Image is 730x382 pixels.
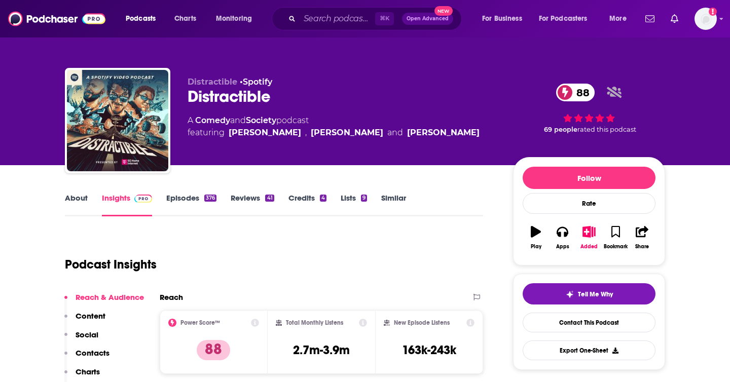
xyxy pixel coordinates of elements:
p: Reach & Audience [76,292,144,302]
div: 41 [265,195,274,202]
div: A podcast [188,114,480,139]
div: [PERSON_NAME] [229,127,301,139]
a: Charts [168,11,202,27]
span: rated this podcast [577,126,636,133]
p: Content [76,311,105,321]
div: 88 69 peoplerated this podcast [513,77,665,140]
a: About [65,193,88,216]
span: and [387,127,403,139]
span: and [230,116,246,125]
img: tell me why sparkle [566,290,574,298]
div: Added [580,244,598,250]
a: Credits4 [288,193,326,216]
button: open menu [532,11,602,27]
div: Apps [556,244,569,250]
button: open menu [602,11,639,27]
a: Spotify [243,77,272,87]
a: Reviews41 [231,193,274,216]
span: 88 [566,84,595,101]
span: Monitoring [216,12,252,26]
span: Open Advanced [407,16,449,21]
a: Show notifications dropdown [667,10,682,27]
h3: 2.7m-3.9m [293,342,350,358]
span: Logged in as heidiv [695,8,717,30]
div: Bookmark [604,244,628,250]
a: 88 [556,84,595,101]
button: Follow [523,167,655,189]
div: 4 [320,195,326,202]
button: Bookmark [602,219,629,256]
button: Share [629,219,655,256]
button: Contacts [64,348,109,367]
img: Podchaser Pro [134,195,152,203]
div: Share [635,244,649,250]
a: Show notifications dropdown [641,10,659,27]
div: Play [531,244,541,250]
span: Charts [174,12,196,26]
h2: Total Monthly Listens [286,319,343,326]
span: • [240,77,272,87]
button: Content [64,311,105,330]
img: Distractible [67,70,168,171]
button: open menu [209,11,265,27]
div: [PERSON_NAME] [311,127,383,139]
a: Episodes376 [166,193,216,216]
p: 88 [197,340,230,360]
a: Society [246,116,276,125]
svg: Add a profile image [709,8,717,16]
h3: 163k-243k [402,342,456,358]
p: Social [76,330,98,339]
div: Search podcasts, credits, & more... [281,7,471,30]
span: Distractible [188,77,237,87]
h2: New Episode Listens [394,319,450,326]
button: Social [64,330,98,349]
button: open menu [475,11,535,27]
span: For Business [482,12,522,26]
span: Tell Me Why [578,290,613,298]
a: InsightsPodchaser Pro [102,193,152,216]
a: Comedy [195,116,230,125]
button: Apps [549,219,575,256]
p: Contacts [76,348,109,358]
button: open menu [119,11,169,27]
img: Podchaser - Follow, Share and Rate Podcasts [8,9,105,28]
a: Contact This Podcast [523,313,655,332]
button: Reach & Audience [64,292,144,311]
button: Play [523,219,549,256]
h2: Reach [160,292,183,302]
span: ⌘ K [375,12,394,25]
button: Export One-Sheet [523,340,655,360]
a: Lists9 [341,193,367,216]
span: Podcasts [126,12,156,26]
p: Charts [76,367,100,376]
button: Added [576,219,602,256]
input: Search podcasts, credits, & more... [300,11,375,27]
a: Similar [381,193,406,216]
span: , [305,127,307,139]
h1: Podcast Insights [65,257,157,272]
div: Rate [523,193,655,214]
button: tell me why sparkleTell Me Why [523,283,655,304]
div: 9 [361,195,367,202]
h2: Power Score™ [180,319,220,326]
span: For Podcasters [539,12,588,26]
span: 69 people [544,126,577,133]
button: Open AdvancedNew [402,13,453,25]
span: featuring [188,127,480,139]
img: User Profile [695,8,717,30]
button: Show profile menu [695,8,717,30]
div: 376 [204,195,216,202]
span: New [434,6,453,16]
div: [PERSON_NAME] [407,127,480,139]
span: More [609,12,627,26]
